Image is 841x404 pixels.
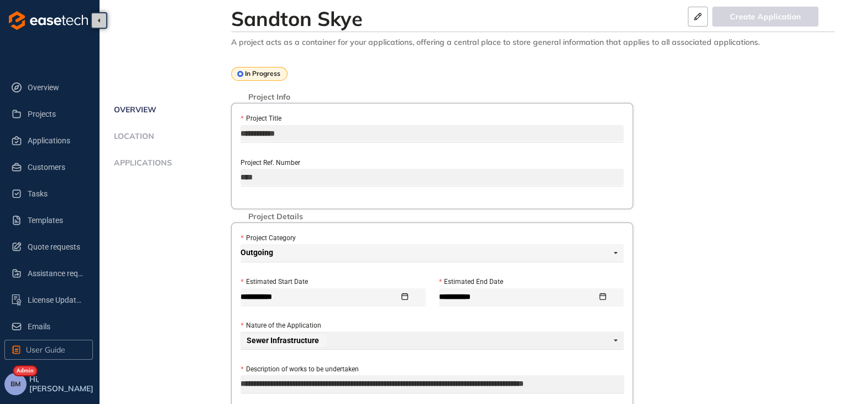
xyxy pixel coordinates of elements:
button: BM [4,373,27,395]
div: Sandton Skye [231,7,363,30]
span: Projects [28,103,84,125]
span: Sewer Infrastructure [247,336,319,344]
span: Tasks [28,183,84,205]
span: BM [11,380,20,388]
div: A project acts as a container for your applications, offering a central place to store general in... [231,38,834,47]
span: Project Details [243,212,309,221]
label: Description of works to be undertaken [241,364,358,375]
span: Assistance requests [28,262,84,284]
span: Location [111,132,154,141]
input: Estimated End Date [439,291,598,303]
input: Project Title [241,125,624,142]
label: Nature of the Application [241,320,321,331]
label: Project Ref. Number [241,158,300,168]
span: Overview [28,76,84,99]
button: User Guide [4,340,93,360]
label: Project Category [241,233,295,244]
input: Estimated Start Date [241,291,399,303]
span: Applications [28,130,84,152]
span: Applications [111,158,172,168]
span: Emails [28,315,84,338]
label: Project Title [241,113,281,124]
span: Project Info [243,92,296,102]
span: Hi, [PERSON_NAME] [29,375,95,393]
span: Customers [28,156,84,178]
img: logo [9,11,88,30]
span: Quote requests [28,236,84,258]
span: License Update Requests [28,289,84,311]
span: In Progress [245,70,280,77]
span: Templates [28,209,84,231]
textarea: Description of works to be undertaken [241,375,624,393]
span: Sewer Infrastructure [241,333,327,348]
span: Outgoing [241,244,618,262]
label: Estimated End Date [439,277,503,287]
span: Overview [111,105,156,115]
input: Project Ref. Number [241,169,624,185]
label: Estimated Start Date [241,277,307,287]
span: User Guide [26,344,65,356]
